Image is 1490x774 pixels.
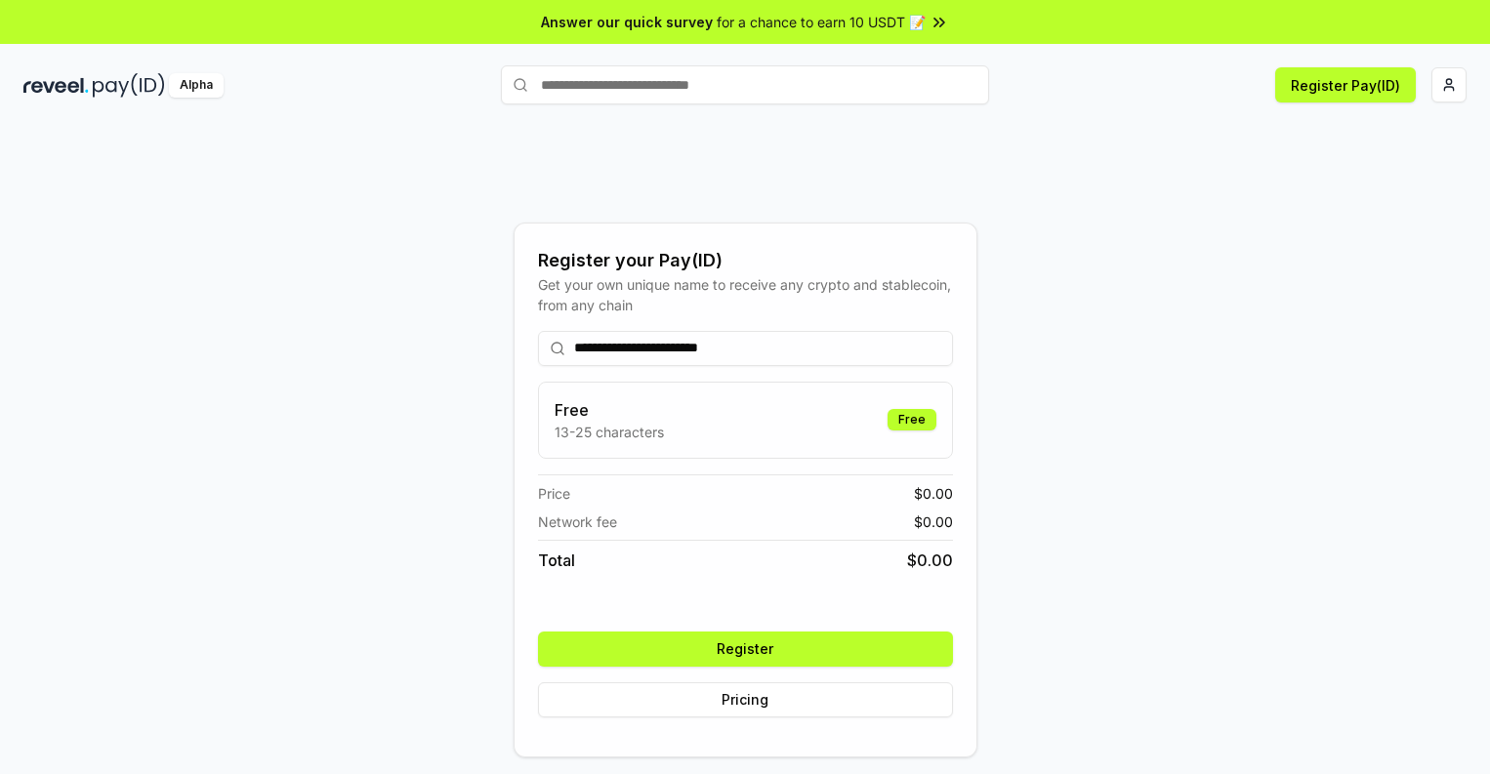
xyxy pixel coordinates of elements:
[907,549,953,572] span: $ 0.00
[717,12,926,32] span: for a chance to earn 10 USDT 📝
[538,549,575,572] span: Total
[23,73,89,98] img: reveel_dark
[538,247,953,274] div: Register your Pay(ID)
[555,422,664,442] p: 13-25 characters
[538,631,953,667] button: Register
[888,409,936,430] div: Free
[538,682,953,717] button: Pricing
[93,73,165,98] img: pay_id
[538,274,953,315] div: Get your own unique name to receive any crypto and stablecoin, from any chain
[1275,67,1416,102] button: Register Pay(ID)
[538,511,617,532] span: Network fee
[914,483,953,504] span: $ 0.00
[555,398,664,422] h3: Free
[541,12,713,32] span: Answer our quick survey
[538,483,570,504] span: Price
[169,73,224,98] div: Alpha
[914,511,953,532] span: $ 0.00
